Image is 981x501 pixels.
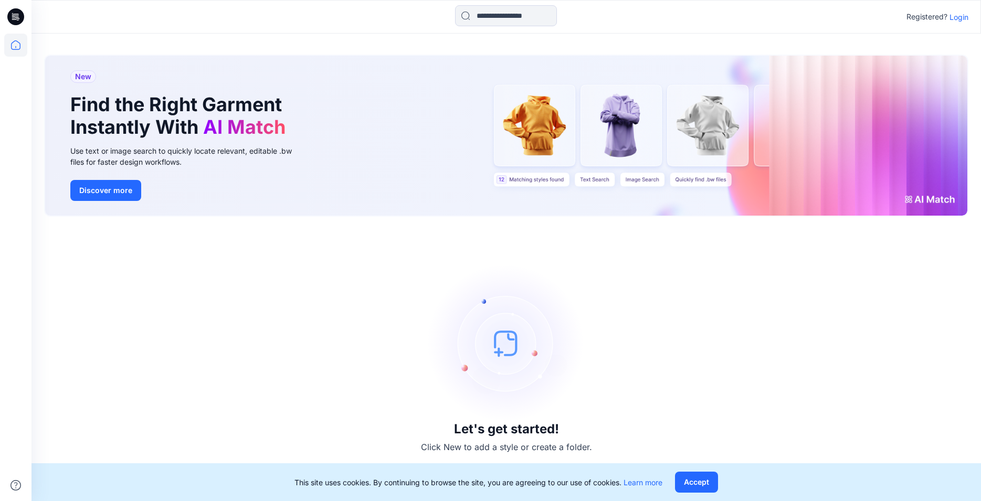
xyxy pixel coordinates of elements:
a: Learn more [624,478,662,487]
h1: Find the Right Garment Instantly With [70,93,291,138]
p: Click New to add a style or create a folder. [421,441,592,453]
p: Registered? [906,10,947,23]
h3: Let's get started! [454,422,559,436]
button: Accept [675,472,718,493]
div: Use text or image search to quickly locate relevant, editable .bw files for faster design workflows. [70,145,307,167]
p: Login [950,12,968,23]
span: New [75,70,91,83]
img: empty-state-image.svg [428,264,585,422]
p: This site uses cookies. By continuing to browse the site, you are agreeing to our use of cookies. [294,477,662,488]
button: Discover more [70,180,141,201]
span: AI Match [203,115,286,138]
